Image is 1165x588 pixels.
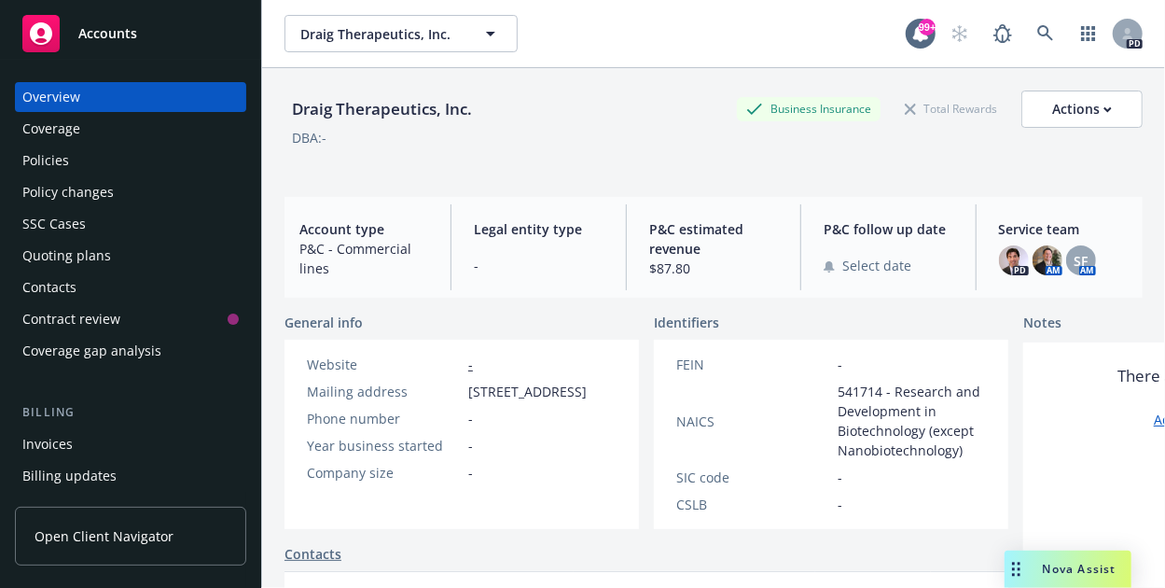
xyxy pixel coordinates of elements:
[649,219,778,259] span: P&C estimated revenue
[284,97,479,121] div: Draig Therapeutics, Inc.
[15,273,246,302] a: Contacts
[15,241,246,271] a: Quoting plans
[35,526,173,546] span: Open Client Navigator
[15,403,246,422] div: Billing
[22,146,69,175] div: Policies
[842,256,911,275] span: Select date
[919,19,936,35] div: 99+
[1052,91,1112,127] div: Actions
[941,15,978,52] a: Start snowing
[468,356,473,373] a: -
[22,82,80,112] div: Overview
[474,219,603,239] span: Legal entity type
[649,259,778,278] span: $87.80
[838,495,842,514] span: -
[15,177,246,207] a: Policy changes
[676,468,830,487] div: SIC code
[1023,313,1061,335] span: Notes
[15,461,246,491] a: Billing updates
[22,461,117,491] div: Billing updates
[307,409,461,428] div: Phone number
[474,256,603,275] span: -
[676,412,830,431] div: NAICS
[22,177,114,207] div: Policy changes
[299,239,428,278] span: P&C - Commercial lines
[838,355,842,374] span: -
[300,24,462,44] span: Draig Therapeutics, Inc.
[15,114,246,144] a: Coverage
[468,436,473,455] span: -
[654,313,719,332] span: Identifiers
[22,241,111,271] div: Quoting plans
[22,273,76,302] div: Contacts
[22,304,120,334] div: Contract review
[838,382,986,460] span: 541714 - Research and Development in Biotechnology (except Nanobiotechnology)
[307,463,461,483] div: Company size
[1005,551,1131,588] button: Nova Assist
[999,219,1128,239] span: Service team
[676,495,830,514] div: CSLB
[1033,245,1062,275] img: photo
[78,26,137,41] span: Accounts
[895,97,1006,120] div: Total Rewards
[1005,551,1028,588] div: Drag to move
[22,429,73,459] div: Invoices
[307,382,461,401] div: Mailing address
[307,436,461,455] div: Year business started
[838,468,842,487] span: -
[299,219,428,239] span: Account type
[15,209,246,239] a: SSC Cases
[15,336,246,366] a: Coverage gap analysis
[676,355,830,374] div: FEIN
[824,219,952,239] span: P&C follow up date
[22,336,161,366] div: Coverage gap analysis
[1021,91,1143,128] button: Actions
[292,128,326,147] div: DBA: -
[1027,15,1064,52] a: Search
[22,209,86,239] div: SSC Cases
[1043,561,1116,577] span: Nova Assist
[22,114,80,144] div: Coverage
[984,15,1021,52] a: Report a Bug
[468,463,473,483] span: -
[15,429,246,459] a: Invoices
[1070,15,1107,52] a: Switch app
[468,382,587,401] span: [STREET_ADDRESS]
[468,409,473,428] span: -
[15,7,246,60] a: Accounts
[1074,251,1088,271] span: SF
[284,313,363,332] span: General info
[284,15,518,52] button: Draig Therapeutics, Inc.
[15,82,246,112] a: Overview
[999,245,1029,275] img: photo
[15,146,246,175] a: Policies
[737,97,881,120] div: Business Insurance
[15,304,246,334] a: Contract review
[284,544,341,564] a: Contacts
[307,355,461,374] div: Website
